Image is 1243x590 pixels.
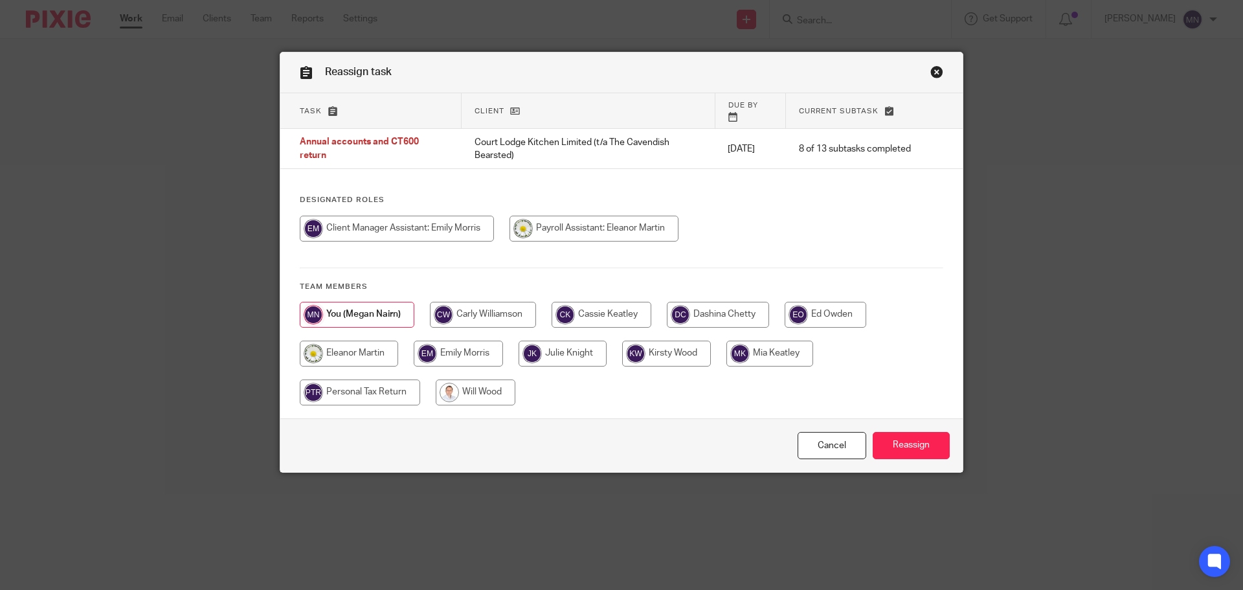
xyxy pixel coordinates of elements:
a: Close this dialog window [930,65,943,83]
p: [DATE] [728,142,773,155]
td: 8 of 13 subtasks completed [786,129,924,169]
h4: Team members [300,282,943,292]
h4: Designated Roles [300,195,943,205]
span: Reassign task [325,67,392,77]
span: Annual accounts and CT600 return [300,138,419,161]
a: Close this dialog window [798,432,866,460]
input: Reassign [873,432,950,460]
p: Court Lodge Kitchen Limited (t/a The Cavendish Bearsted) [475,136,702,163]
span: Current subtask [799,108,879,115]
span: Due by [728,102,758,109]
span: Client [475,108,504,115]
span: Task [300,108,322,115]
